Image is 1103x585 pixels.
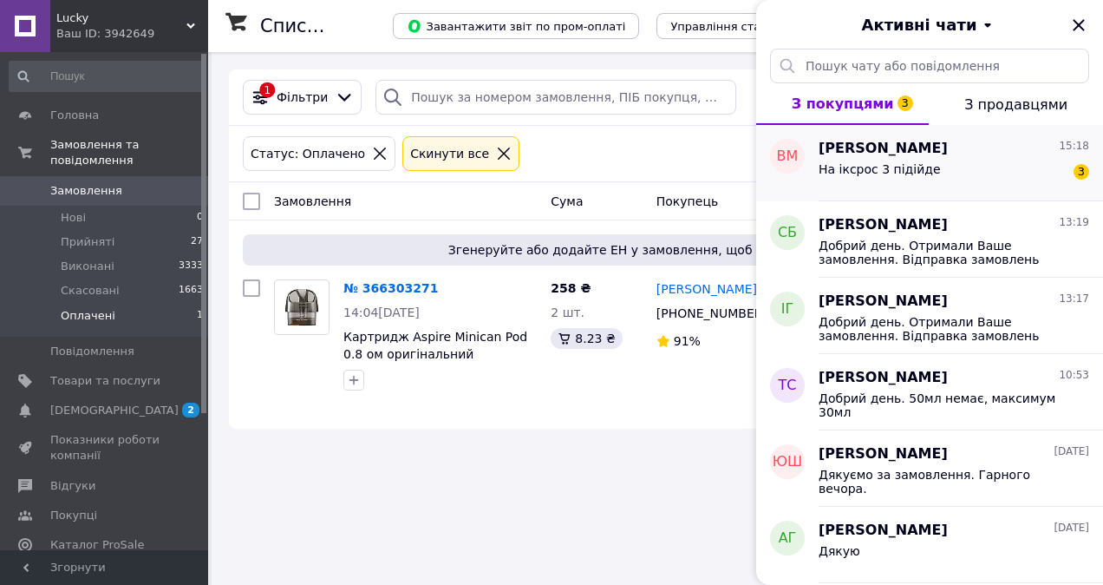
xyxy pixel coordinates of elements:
[653,301,769,325] div: [PHONE_NUMBER]
[50,344,134,359] span: Повідомлення
[1059,292,1089,306] span: 13:17
[781,299,793,319] span: ІГ
[819,239,1065,266] span: Добрий день. Отримали Ваше замовлення. Відправка замовлень клієнтам, які досягли віку 18 років та...
[343,281,438,295] a: № 366303271
[929,83,1103,125] button: З продавцями
[50,137,208,168] span: Замовлення та повідомлення
[250,241,1065,259] span: Згенеруйте або додайте ЕН у замовлення, щоб отримати оплату
[819,391,1065,419] span: Добрий день. 50мл немає, максимум 30мл
[656,194,718,208] span: Покупець
[819,292,948,312] span: [PERSON_NAME]
[50,432,160,463] span: Показники роботи компанії
[792,95,894,112] span: З покупцями
[50,183,122,199] span: Замовлення
[274,194,351,208] span: Замовлення
[179,259,203,274] span: 3333
[756,278,1103,354] button: ІГ[PERSON_NAME]13:17Добрий день. Отримали Ваше замовлення. Відправка замовлень клієнтам, які дося...
[61,234,114,250] span: Прийняті
[1059,368,1089,383] span: 10:53
[756,83,929,125] button: З покупцями3
[964,96,1067,113] span: З продавцями
[756,431,1103,507] button: ЮШ[PERSON_NAME][DATE]Дякуємо за замовлення. Гарного вечора.
[805,14,1054,36] button: Активні чати
[61,283,120,299] span: Скасовані
[819,215,948,235] span: [PERSON_NAME]
[1059,139,1089,154] span: 15:18
[551,328,622,349] div: 8.23 ₴
[756,354,1103,431] button: ТС[PERSON_NAME]10:53Добрий день. 50мл немає, максимум 30мл
[61,259,114,274] span: Виконані
[56,10,186,26] span: Lucky
[897,95,913,111] span: 3
[50,373,160,389] span: Товари та послуги
[670,20,803,33] span: Управління статусами
[277,89,328,106] span: Фільтри
[779,376,797,396] span: ТС
[819,444,948,464] span: [PERSON_NAME]
[819,315,1065,343] span: Добрий день. Отримали Ваше замовлення. Відправка замовлень клієнтам, які досягли віку 18 років та...
[56,26,208,42] div: Ваш ID: 3942649
[182,403,199,417] span: 2
[1068,15,1089,36] button: Закрити
[343,306,420,319] span: 14:04[DATE]
[551,306,584,319] span: 2 шт.
[1054,444,1089,459] span: [DATE]
[756,201,1103,278] button: СБ[PERSON_NAME]13:19Добрий день. Отримали Ваше замовлення. Відправка замовлень клієнтам, які дося...
[756,507,1103,583] button: АГ[PERSON_NAME][DATE]Дякую
[861,14,976,36] span: Активні чати
[674,334,701,348] span: 91%
[819,368,948,388] span: [PERSON_NAME]
[375,80,736,115] input: Пошук за номером замовлення, ПІБ покупця, номером телефону, Email, номером накладної
[191,234,203,250] span: 27
[393,13,639,39] button: Завантажити звіт по пром-оплаті
[197,210,203,226] span: 0
[1059,215,1089,230] span: 13:19
[407,18,625,34] span: Завантажити звіт по пром-оплаті
[50,478,95,494] span: Відгуки
[61,308,115,324] span: Оплачені
[819,139,948,159] span: [PERSON_NAME]
[778,223,797,243] span: СБ
[1054,521,1089,536] span: [DATE]
[274,279,330,335] a: Фото товару
[407,144,493,163] div: Cкинути все
[9,61,205,92] input: Пошук
[819,521,948,541] span: [PERSON_NAME]
[343,330,527,361] a: Картридж Aspire Minican Pod 0.8 ом оригінальний
[1074,164,1089,180] span: 3
[779,529,797,549] span: АГ
[819,544,860,558] span: Дякую
[50,537,144,553] span: Каталог ProSale
[50,508,97,523] span: Покупці
[280,280,323,334] img: Фото товару
[197,308,203,324] span: 1
[819,468,1065,496] span: Дякуємо за замовлення. Гарного вечора.
[179,283,203,299] span: 1663
[656,280,757,298] a: [PERSON_NAME]
[819,162,941,176] span: На іксрос 3 підійде
[756,125,1103,201] button: ВМ[PERSON_NAME]15:18На іксрос 3 підійде3
[50,108,99,123] span: Головна
[50,403,179,418] span: [DEMOGRAPHIC_DATA]
[551,281,591,295] span: 258 ₴
[61,210,86,226] span: Нові
[777,147,799,167] span: ВМ
[260,16,436,36] h1: Список замовлень
[247,144,369,163] div: Статус: Оплачено
[773,452,802,472] span: ЮШ
[770,49,1089,83] input: Пошук чату або повідомлення
[551,194,583,208] span: Cума
[656,13,817,39] button: Управління статусами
